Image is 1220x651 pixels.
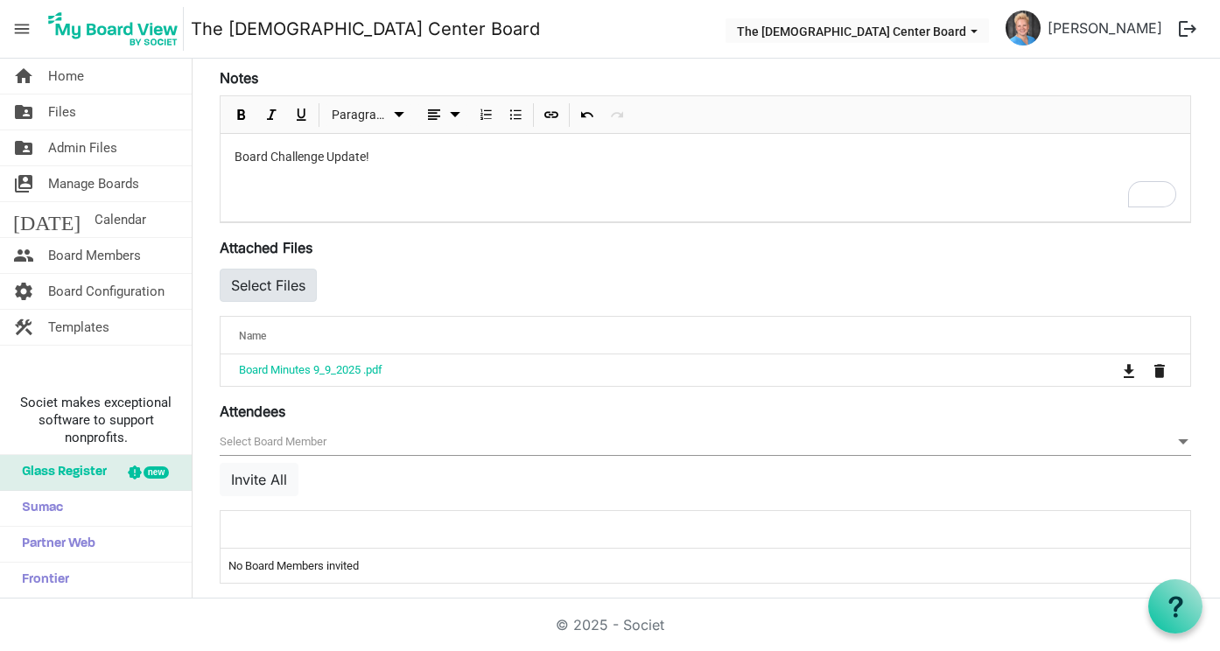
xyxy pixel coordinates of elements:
label: Notes [220,67,258,88]
button: Bold [230,104,254,126]
button: Paragraph dropdownbutton [326,104,412,126]
div: Bulleted List [501,96,530,133]
button: Select Files [220,269,317,302]
span: settings [13,274,34,309]
span: Name [239,330,266,342]
span: [DATE] [13,202,81,237]
button: Underline [290,104,313,126]
button: dropdownbutton [417,104,468,126]
a: © 2025 - Societ [556,616,664,633]
span: Frontier [13,563,69,598]
a: Board Minutes 9_9_2025 .pdf [239,363,382,376]
a: The [DEMOGRAPHIC_DATA] Center Board [191,11,540,46]
span: Board Configuration [48,274,165,309]
img: My Board View Logo [43,7,184,51]
span: Calendar [95,202,146,237]
div: Insert Link [536,96,566,133]
span: Sumac [13,491,63,526]
div: Bold [227,96,256,133]
span: Partner Web [13,527,95,562]
span: folder_shared [13,94,34,129]
div: To enrich screen reader interactions, please activate Accessibility in Grammarly extension settings [221,134,1190,221]
div: Underline [286,96,316,133]
div: Alignments [415,96,472,133]
img: vLlGUNYjuWs4KbtSZQjaWZvDTJnrkUC5Pj-l20r8ChXSgqWs1EDCHboTbV3yLcutgLt7-58AB6WGaG5Dpql6HA_thumb.png [1006,10,1041,45]
span: Manage Boards [48,166,139,201]
button: Italic [260,104,284,126]
td: Board Minutes 9_9_2025 .pdf is template cell column header Name [221,354,1081,386]
div: Formats [322,96,415,133]
button: Invite All [220,463,298,496]
div: Undo [572,96,602,133]
span: folder_shared [13,130,34,165]
span: people [13,238,34,273]
span: Home [48,59,84,94]
button: Download [1117,358,1141,382]
a: My Board View Logo [43,7,191,51]
span: home [13,59,34,94]
a: [PERSON_NAME] [1041,10,1169,45]
span: Societ makes exceptional software to support nonprofits. [8,394,184,446]
span: Templates [48,310,109,345]
div: Italic [256,96,286,133]
span: Paragraph [332,104,389,126]
div: Numbered List [471,96,501,133]
td: is Command column column header [1081,354,1190,386]
button: Numbered List [474,104,498,126]
p: Board Challenge Update! [235,148,1176,166]
button: Insert Link [540,104,564,126]
label: Attached Files [220,237,312,258]
span: switch_account [13,166,34,201]
span: Files [48,94,76,129]
button: logout [1169,10,1206,47]
button: The LGBT Center Board dropdownbutton [726,18,989,43]
span: construction [13,310,34,345]
label: Attendees [220,401,285,422]
span: menu [5,12,39,45]
div: new [144,466,169,479]
span: Glass Register [13,455,107,490]
button: Bulleted List [504,104,528,126]
button: Undo [576,104,599,126]
span: Board Members [48,238,141,273]
span: Admin Files [48,130,117,165]
td: No Board Members invited [221,549,1190,582]
button: Remove [1147,358,1172,382]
